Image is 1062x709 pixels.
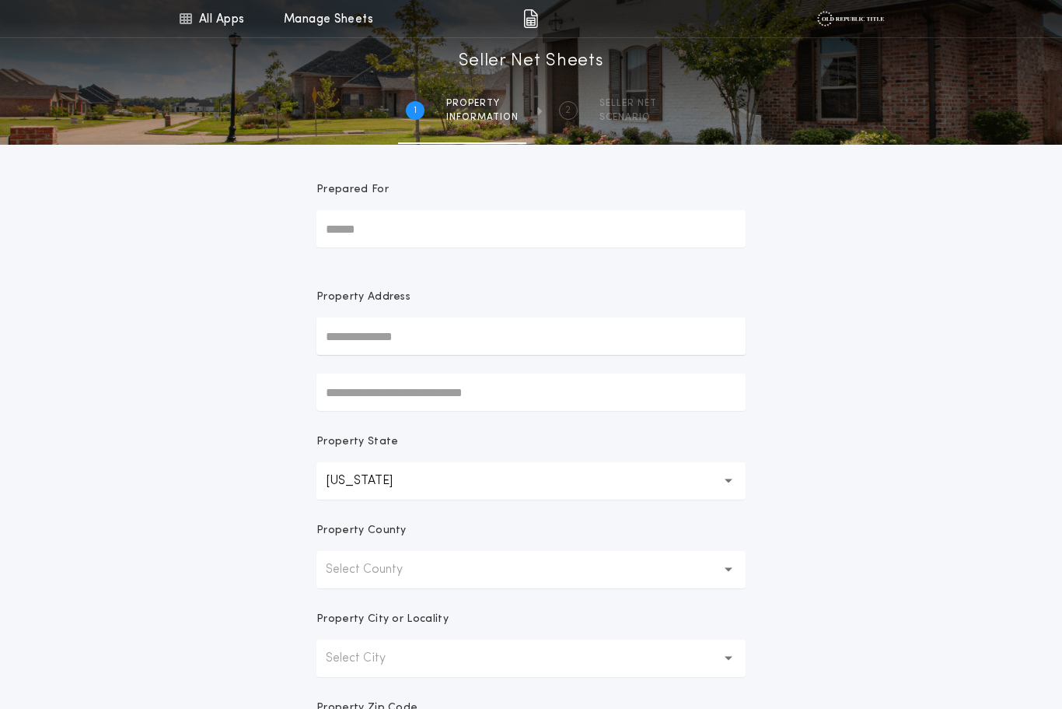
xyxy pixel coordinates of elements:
[599,111,657,124] span: SCENARIO
[316,434,398,450] p: Property State
[817,11,883,26] img: vs-icon
[316,612,449,627] p: Property City or Locality
[316,523,407,539] p: Property County
[316,182,389,198] p: Prepared For
[316,640,746,677] button: Select City
[446,111,519,124] span: information
[565,104,571,117] h2: 2
[523,9,538,28] img: img
[414,104,417,117] h2: 1
[326,649,410,668] p: Select City
[316,290,746,305] p: Property Address
[316,210,746,247] input: Prepared For
[326,472,417,490] p: [US_STATE]
[459,49,604,74] h1: Seller Net Sheets
[599,97,657,110] span: SELLER NET
[316,462,746,500] button: [US_STATE]
[316,551,746,588] button: Select County
[446,97,519,110] span: Property
[326,560,428,579] p: Select County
